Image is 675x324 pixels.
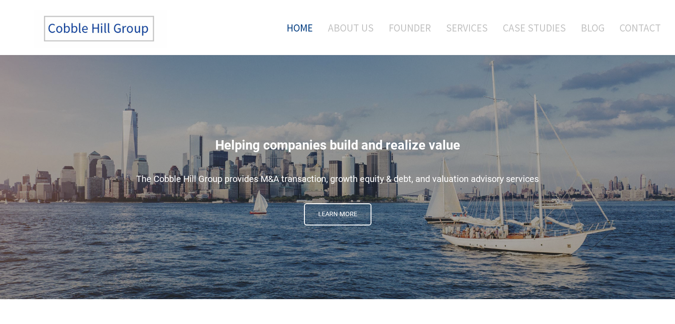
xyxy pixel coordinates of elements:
a: Home [273,9,320,46]
a: Learn More [304,203,371,225]
span: The Cobble Hill Group provides M&A transaction, growth equity & debt, and valuation advisory serv... [136,174,539,184]
span: Helping companies build and realize value [215,138,460,153]
a: Founder [382,9,438,46]
img: The Cobble Hill Group LLC [34,9,167,48]
a: About Us [321,9,380,46]
a: Contact [613,9,661,46]
a: Blog [574,9,611,46]
a: Case Studies [496,9,572,46]
span: Learn More [305,204,371,225]
a: Services [439,9,494,46]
